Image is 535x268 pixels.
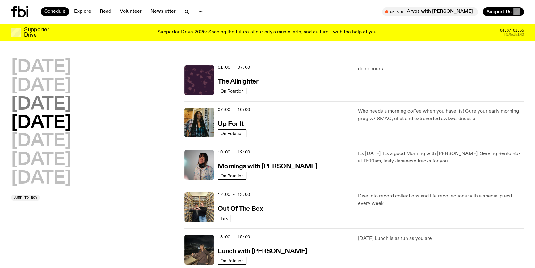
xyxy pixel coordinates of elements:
[116,7,145,16] a: Volunteer
[184,150,214,180] img: Kana Frazer is smiling at the camera with her head tilted slightly to her left. She wears big bla...
[158,30,378,35] p: Supporter Drive 2025: Shaping the future of our city’s music, arts, and culture - with the help o...
[218,214,230,222] a: Talk
[11,77,71,95] button: [DATE]
[11,170,71,187] button: [DATE]
[218,107,250,113] span: 07:00 - 10:00
[221,173,244,178] span: On Rotation
[184,108,214,137] img: Ify - a Brown Skin girl with black braided twists, looking up to the side with her tongue stickin...
[218,87,246,95] a: On Rotation
[221,216,228,220] span: Talk
[483,7,524,16] button: Support Us
[358,192,524,207] p: Dive into record collections and life recollections with a special guest every week
[218,79,258,85] h3: The Allnighter
[221,131,244,136] span: On Rotation
[218,248,307,255] h3: Lunch with [PERSON_NAME]
[358,108,524,123] p: Who needs a morning coffee when you have Ify! Cure your early morning grog w/ SMAC, chat and extr...
[184,235,214,265] img: Izzy Page stands above looking down at Opera Bar. She poses in front of the Harbour Bridge in the...
[11,59,71,76] button: [DATE]
[504,33,524,36] span: Remaining
[221,258,244,263] span: On Rotation
[358,235,524,242] p: [DATE] Lunch is as fun as you are
[358,150,524,165] p: It's [DATE]. It's a good Morning with [PERSON_NAME]. Serving Bento Box at 11:00am, tasty Japanese...
[11,96,71,113] button: [DATE]
[184,192,214,222] img: Matt and Kate stand in the music library and make a heart shape with one hand each.
[218,172,246,180] a: On Rotation
[500,29,524,32] span: 04:07:01:55
[70,7,95,16] a: Explore
[218,77,258,85] a: The Allnighter
[96,7,115,16] a: Read
[24,27,49,38] h3: Supporter Drive
[147,7,179,16] a: Newsletter
[218,247,307,255] a: Lunch with [PERSON_NAME]
[41,7,69,16] a: Schedule
[218,129,246,137] a: On Rotation
[218,162,317,170] a: Mornings with [PERSON_NAME]
[487,9,512,15] span: Support Us
[11,115,71,132] button: [DATE]
[11,195,40,201] button: Jump to now
[218,121,243,128] h3: Up For It
[382,7,478,16] button: On AirArvos with [PERSON_NAME]
[218,257,246,265] a: On Rotation
[218,234,250,240] span: 13:00 - 15:00
[218,149,250,155] span: 10:00 - 12:00
[218,192,250,197] span: 12:00 - 13:00
[218,163,317,170] h3: Mornings with [PERSON_NAME]
[218,206,263,212] h3: Out Of The Box
[218,120,243,128] a: Up For It
[358,65,524,73] p: deep hours.
[218,205,263,212] a: Out Of The Box
[11,151,71,169] button: [DATE]
[14,196,37,199] span: Jump to now
[221,89,244,93] span: On Rotation
[218,64,250,70] span: 01:00 - 07:00
[11,133,71,150] button: [DATE]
